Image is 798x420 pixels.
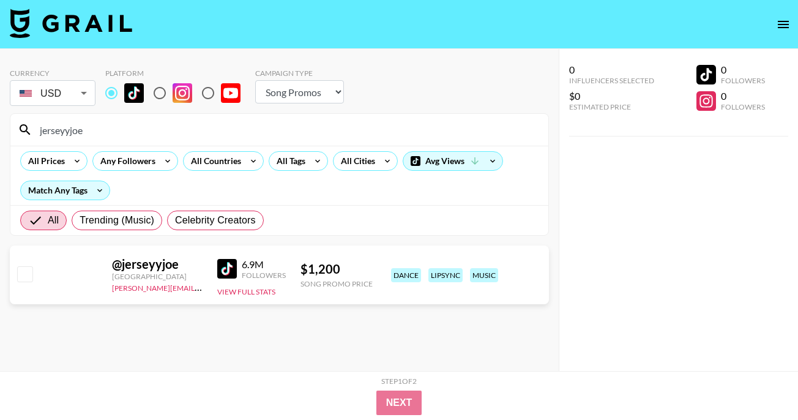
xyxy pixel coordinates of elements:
input: Search by User Name [32,120,541,140]
div: Followers [721,102,765,111]
div: 6.9M [242,258,286,271]
div: All Tags [269,152,308,170]
div: USD [12,83,93,104]
div: All Cities [334,152,378,170]
img: TikTok [217,259,237,279]
div: Step 1 of 2 [381,377,417,386]
div: [GEOGRAPHIC_DATA] [112,272,203,281]
div: Currency [10,69,95,78]
img: YouTube [221,83,241,103]
div: All Prices [21,152,67,170]
div: @ jerseyyjoe [112,257,203,272]
img: TikTok [124,83,144,103]
div: dance [391,268,421,282]
button: Next [376,391,422,415]
div: All Countries [184,152,244,170]
div: Song Promo Price [300,279,373,288]
div: 0 [721,64,765,76]
span: All [48,213,59,228]
div: Campaign Type [255,69,344,78]
img: Grail Talent [10,9,132,38]
div: $0 [569,90,654,102]
img: Instagram [173,83,192,103]
button: View Full Stats [217,287,275,296]
div: $ 1,200 [300,261,373,277]
iframe: Drift Widget Chat Controller [737,359,783,405]
button: open drawer [771,12,796,37]
div: Followers [242,271,286,280]
span: Trending (Music) [80,213,154,228]
a: [PERSON_NAME][EMAIL_ADDRESS][DOMAIN_NAME] [112,281,293,293]
div: 0 [569,64,654,76]
span: Celebrity Creators [175,213,256,228]
div: Estimated Price [569,102,654,111]
div: music [470,268,498,282]
div: Influencers Selected [569,76,654,85]
div: lipsync [428,268,463,282]
div: Any Followers [93,152,158,170]
div: Platform [105,69,250,78]
div: Match Any Tags [21,181,110,200]
div: Avg Views [403,152,502,170]
div: Followers [721,76,765,85]
div: 0 [721,90,765,102]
